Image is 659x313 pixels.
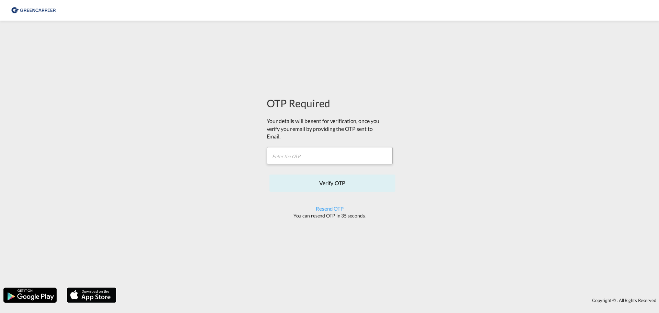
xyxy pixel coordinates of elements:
button: Resend OTP [316,205,344,212]
img: apple.png [66,287,117,303]
div: Copyright © . All Rights Reserved [120,294,659,306]
img: google.png [3,287,57,303]
div: OTP Required [267,96,393,110]
div: Your details will be sent for verification, once you verify your email by providing the OTP sent ... [267,117,380,140]
img: 8cf206808afe11efa76fcd1e3d746489.png [10,3,57,18]
button: Verify OTP [269,175,395,192]
div: You can resend OTP in 35 seconds. [267,212,393,219]
input: Enter the OTP [267,147,393,164]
